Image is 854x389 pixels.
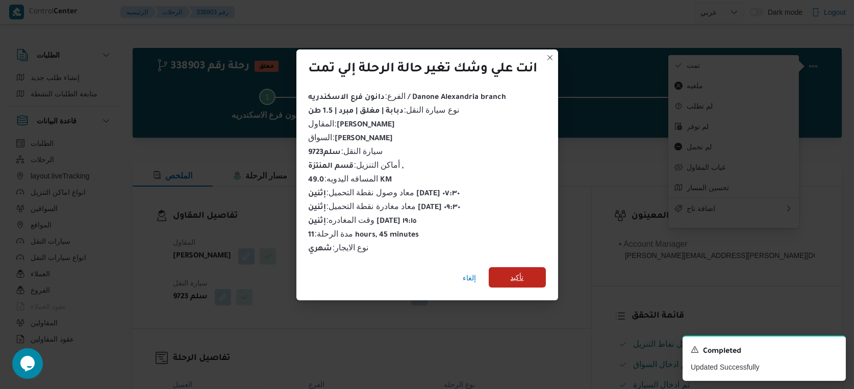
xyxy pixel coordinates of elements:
div: انت علي وشك تغير حالة الرحلة إلي تمت [309,62,538,78]
span: تأكيد [511,271,524,283]
span: وقت المغادره : [309,216,417,224]
b: قسم المنتزة , [309,163,404,171]
span: مدة الرحلة : [309,229,419,238]
button: إلغاء [459,268,481,288]
p: Updated Successfully [691,362,838,373]
b: دبابة | مغلق | مبرد | 1.5 طن [309,108,404,116]
iframe: chat widget [10,348,43,379]
div: Notification [691,345,838,358]
span: المسافه اليدويه : [309,174,392,183]
span: سيارة النقل : [309,147,383,155]
span: أماكن التنزيل : [309,161,404,169]
b: إثنين [DATE] ٠٧:٣٠ [309,190,460,198]
span: إلغاء [463,272,476,284]
b: إثنين [DATE] ١٩:١٥ [309,218,417,226]
span: نوع سيارة النقل : [309,106,459,114]
b: [PERSON_NAME] [335,135,393,143]
button: تأكيد [489,267,546,288]
b: [PERSON_NAME] [337,121,395,129]
span: Completed [703,346,741,358]
span: المقاول : [309,119,395,128]
button: Closes this modal window [544,51,556,64]
b: دانون فرع الاسكندريه / Danone Alexandria branch [309,94,506,102]
span: معاد مغادرة نقطة التحميل : [309,202,461,211]
span: معاد وصول نقطة التحميل : [309,188,460,197]
b: 11 hours, 45 minutes [309,231,419,240]
b: سلم9723 [309,149,341,157]
b: إثنين [DATE] ٠٩:٣٠ [309,204,461,212]
b: 49.0 KM [309,176,392,185]
b: شهري [309,245,333,253]
span: السواق : [309,133,393,142]
span: الفرع : [309,92,506,100]
span: نوع الايجار : [309,243,369,252]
